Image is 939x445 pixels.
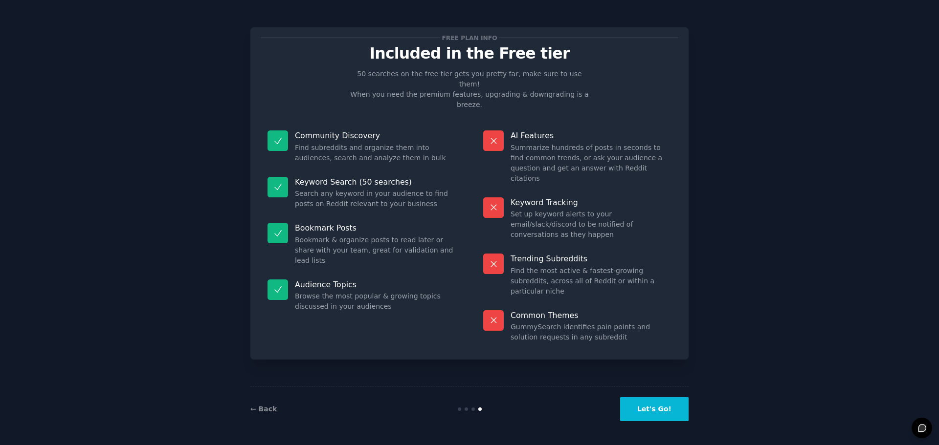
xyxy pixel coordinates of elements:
p: Included in the Free tier [261,45,678,62]
p: Trending Subreddits [511,254,671,264]
p: AI Features [511,130,671,141]
p: Audience Topics [295,279,456,290]
span: Free plan info [440,33,499,43]
dd: Bookmark & organize posts to read later or share with your team, great for validation and lead lists [295,235,456,266]
dd: Find the most active & fastest-growing subreddits, across all of Reddit or within a particular niche [511,266,671,297]
button: Let's Go! [620,397,689,421]
p: Keyword Tracking [511,197,671,208]
p: Keyword Search (50 searches) [295,177,456,187]
a: ← Back [250,405,277,413]
dd: Browse the most popular & growing topics discussed in your audiences [295,291,456,312]
p: Bookmark Posts [295,223,456,233]
p: Community Discovery [295,130,456,141]
dd: Search any keyword in your audience to find posts on Reddit relevant to your business [295,189,456,209]
p: Common Themes [511,310,671,320]
dd: GummySearch identifies pain points and solution requests in any subreddit [511,322,671,342]
dd: Summarize hundreds of posts in seconds to find common trends, or ask your audience a question and... [511,143,671,184]
dd: Find subreddits and organize them into audiences, search and analyze them in bulk [295,143,456,163]
p: 50 searches on the free tier gets you pretty far, make sure to use them! When you need the premiu... [346,69,593,110]
dd: Set up keyword alerts to your email/slack/discord to be notified of conversations as they happen [511,209,671,240]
